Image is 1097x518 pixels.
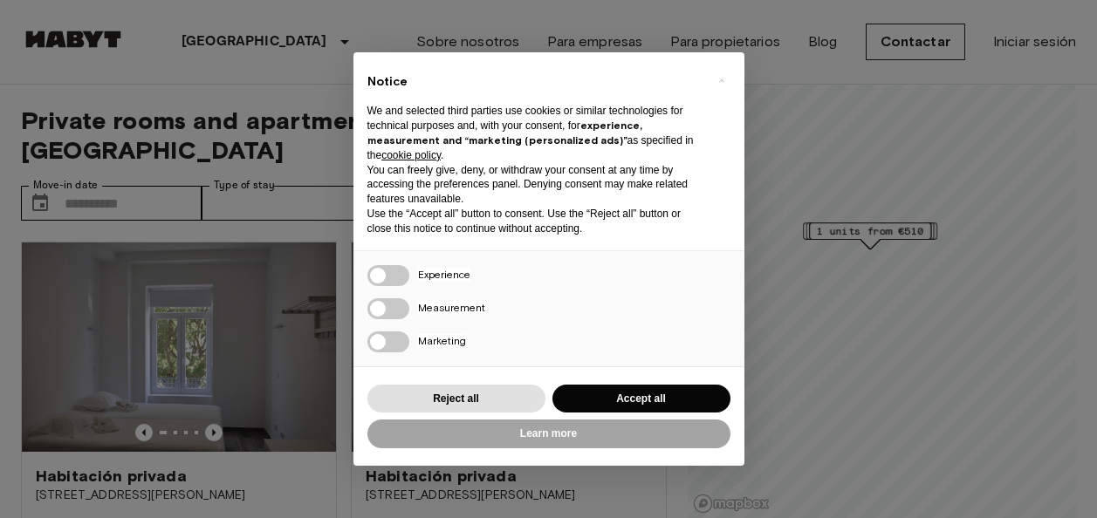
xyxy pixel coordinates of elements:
p: You can freely give, deny, or withdraw your consent at any time by accessing the preferences pane... [367,163,703,207]
p: We and selected third parties use cookies or similar technologies for technical purposes and, wit... [367,104,703,162]
h2: Notice [367,73,703,91]
button: Accept all [552,385,730,413]
a: cookie policy [381,149,441,161]
span: × [718,70,724,91]
button: Reject all [367,385,545,413]
span: Measurement [418,301,485,314]
button: Close this notice [708,66,736,94]
span: Experience [418,268,470,281]
span: Marketing [418,334,466,347]
strong: experience, measurement and “marketing (personalized ads)” [367,119,642,147]
button: Learn more [367,419,730,448]
p: Use the “Accept all” button to consent. Use the “Reject all” button or close this notice to conti... [367,207,703,236]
